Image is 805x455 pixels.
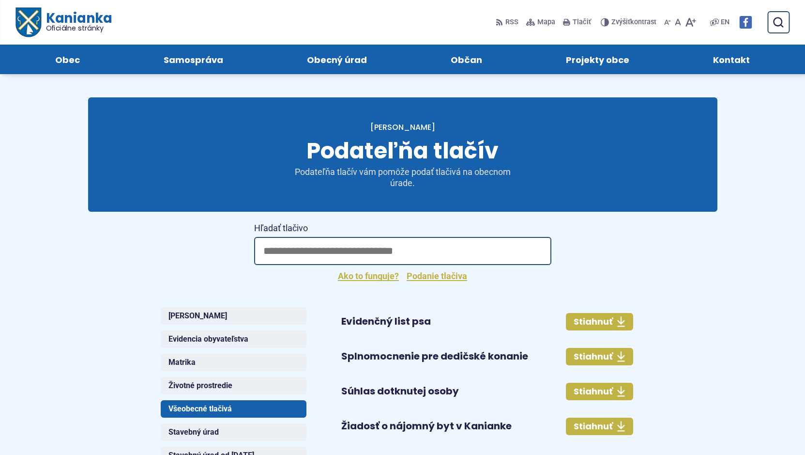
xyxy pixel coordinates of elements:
span: Obecný úrad [307,45,367,74]
a: Mapa [524,12,557,32]
button: Matrika [161,354,306,371]
span: Zvýšiť [611,18,630,26]
span: Stiahnuť [574,316,613,328]
span: Občan [451,45,482,74]
span: Projekty obce [566,45,629,74]
a: Obec [23,45,112,74]
a: Projekty obce [533,45,661,74]
a: RSS [496,12,520,32]
button: Nastaviť pôvodnú veľkosť písma [673,12,683,32]
p: Podateľňa tlačív vám pomôže podať tlačivá na obecnom úrade. [287,167,519,188]
button: [PERSON_NAME] [161,307,306,325]
h4: Súhlas dotknutej osoby [341,385,558,397]
span: Podateľňa tlačív [306,135,499,166]
button: Tlačiť [561,12,593,32]
a: Samospráva [132,45,256,74]
a: Stiahnuť [566,348,633,365]
span: RSS [505,16,518,28]
h4: Splnomocnenie pre dedičské konanie [341,350,558,362]
span: Tlačiť [573,18,591,27]
span: Oficiálne stránky [46,25,112,31]
a: Stiahnuť [566,418,633,435]
img: Prejsť na Facebook stránku [739,16,752,29]
button: Stavebný úrad [161,424,306,441]
a: Podanie tlačiva [407,271,467,281]
h4: Evidenčný list psa [341,315,558,328]
span: kontrast [611,18,656,27]
span: Hľadať tlačivo [254,223,551,233]
a: EN [719,16,731,28]
a: [PERSON_NAME] [370,122,435,133]
img: Prejsť na domovskú stránku [15,8,41,37]
a: Logo Kanianka, prejsť na domovskú stránku. [15,8,112,37]
button: Všeobecné tlačivá [161,400,306,418]
a: Kontakt [681,45,782,74]
span: Stiahnuť [574,351,613,362]
span: Obec [55,45,80,74]
h4: Žiadosť o nájomný byt v Kanianke [341,420,558,432]
button: Evidencia obyvateľstva [161,330,306,348]
button: Životné prostredie [161,377,306,394]
a: Stiahnuť [566,313,633,330]
span: Mapa [537,16,555,28]
button: Zvýšiťkontrast [601,12,658,32]
span: EN [721,16,729,28]
span: Stiahnuť [574,421,613,432]
span: Kanianka [41,12,111,32]
a: Ako to funguje? [338,271,399,281]
span: Samospráva [164,45,223,74]
input: Hľadať tlačivo [254,237,551,265]
button: Zmenšiť veľkosť písma [662,12,673,32]
a: Obecný úrad [275,45,399,74]
a: Občan [419,45,515,74]
span: Kontakt [713,45,750,74]
a: Stiahnuť [566,383,633,400]
span: Stiahnuť [574,386,613,397]
button: Zväčšiť veľkosť písma [683,12,698,32]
